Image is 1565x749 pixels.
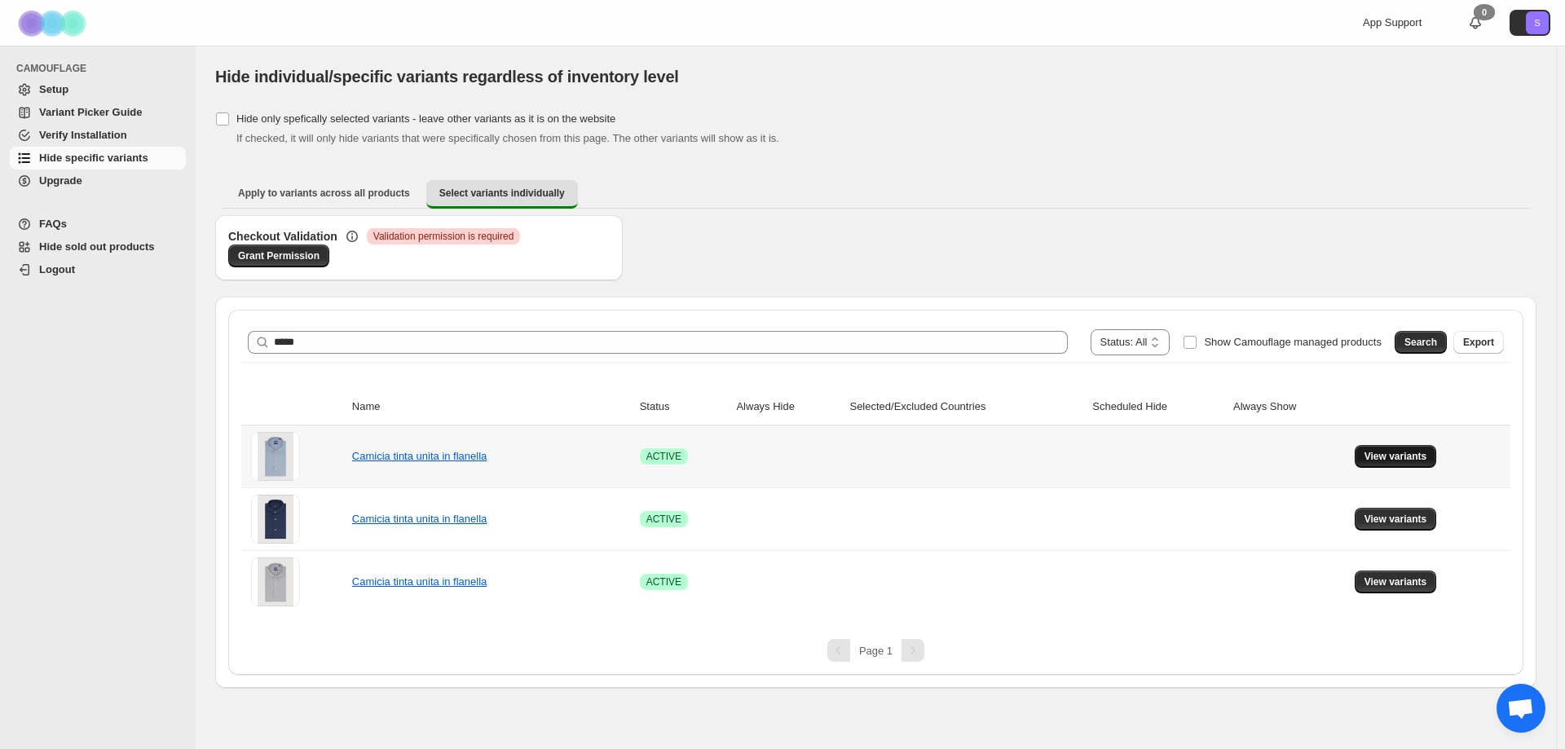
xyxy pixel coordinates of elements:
button: Apply to variants across all products [225,180,423,206]
span: FAQs [39,218,67,230]
div: 0 [1474,4,1495,20]
span: ACTIVE [646,513,681,526]
button: Select variants individually [426,180,578,209]
span: View variants [1364,513,1427,526]
a: Upgrade [10,170,186,192]
span: Show Camouflage managed products [1204,336,1382,348]
span: Hide sold out products [39,240,155,253]
span: Logout [39,263,75,275]
span: Export [1463,336,1494,349]
span: Variant Picker Guide [39,106,142,118]
span: Hide individual/specific variants regardless of inventory level [215,68,679,86]
text: S [1534,18,1540,28]
span: CAMOUFLAGE [16,62,187,75]
a: Camicia tinta unita in flanella [352,513,487,525]
a: Verify Installation [10,124,186,147]
button: Search [1395,331,1447,354]
button: Avatar with initials S [1510,10,1550,36]
span: ACTIVE [646,575,681,588]
th: Name [347,389,635,425]
a: Camicia tinta unita in flanella [352,450,487,462]
a: Camicia tinta unita in flanella [352,575,487,588]
th: Always Hide [731,389,844,425]
span: Grant Permission [238,249,320,262]
th: Status [635,389,732,425]
span: ACTIVE [646,450,681,463]
a: Grant Permission [228,245,329,267]
div: Aprire la chat [1497,684,1545,733]
button: Export [1453,331,1504,354]
th: Scheduled Hide [1087,389,1228,425]
span: Select variants individually [439,187,565,200]
a: Setup [10,78,186,101]
span: Hide only spefically selected variants - leave other variants as it is on the website [236,112,615,125]
span: Validation permission is required [373,230,514,243]
th: Always Show [1228,389,1350,425]
span: Upgrade [39,174,82,187]
span: Verify Installation [39,129,127,141]
a: Hide specific variants [10,147,186,170]
button: View variants [1355,508,1437,531]
a: Variant Picker Guide [10,101,186,124]
button: View variants [1355,445,1437,468]
span: Search [1404,336,1437,349]
span: View variants [1364,575,1427,588]
a: 0 [1467,15,1483,31]
a: Hide sold out products [10,236,186,258]
a: FAQs [10,213,186,236]
h3: Checkout Validation [228,228,337,245]
span: App Support [1363,16,1422,29]
a: Logout [10,258,186,281]
span: Apply to variants across all products [238,187,410,200]
span: Page 1 [859,645,893,657]
th: Selected/Excluded Countries [844,389,1087,425]
button: View variants [1355,571,1437,593]
span: If checked, it will only hide variants that were specifically chosen from this page. The other va... [236,132,779,144]
span: View variants [1364,450,1427,463]
img: Camouflage [13,1,95,46]
span: Hide specific variants [39,152,148,164]
span: Avatar with initials S [1526,11,1549,34]
div: Select variants individually [215,215,1536,688]
nav: Pagination [241,639,1510,662]
span: Setup [39,83,68,95]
